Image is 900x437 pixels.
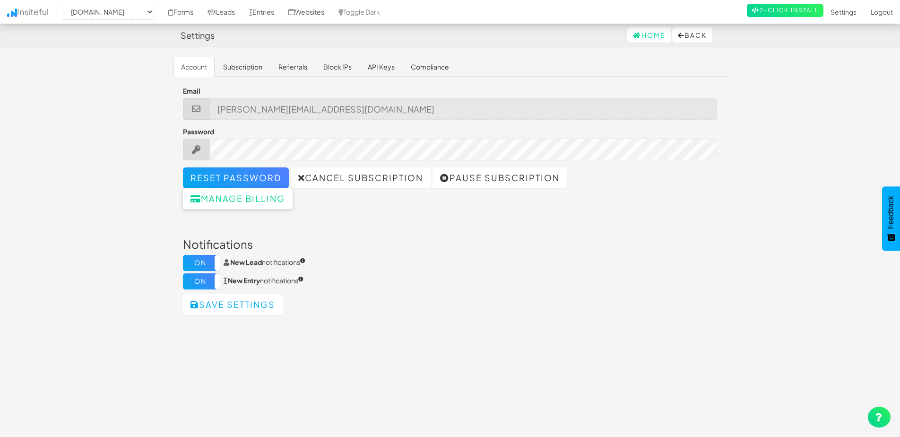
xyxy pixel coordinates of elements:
[230,258,262,266] strong: New Lead
[291,167,431,188] a: Cancel subscription
[209,98,718,120] input: john@doe.com
[183,294,283,315] button: Save settings
[747,4,823,17] a: 2-Click Install
[224,258,305,266] span: notifications
[183,238,717,250] h3: Notifications
[672,27,712,43] button: Back
[887,196,895,229] span: Feedback
[181,31,215,40] h4: Settings
[183,255,220,271] label: On
[882,186,900,251] button: Feedback - Show survey
[316,57,359,77] a: Block IPs
[433,167,567,188] a: Pause subscription
[360,57,402,77] a: API Keys
[403,57,457,77] a: Compliance
[271,57,315,77] a: Referrals
[224,276,303,285] span: notifications
[228,276,260,285] strong: New Entry
[183,127,214,136] label: Password
[183,167,289,188] a: Reset password
[183,188,293,209] button: Manage billing
[173,57,215,77] a: Account
[627,27,671,43] a: Home
[216,57,270,77] a: Subscription
[7,9,17,17] img: icon.png
[183,273,220,289] label: On
[183,86,200,96] label: Email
